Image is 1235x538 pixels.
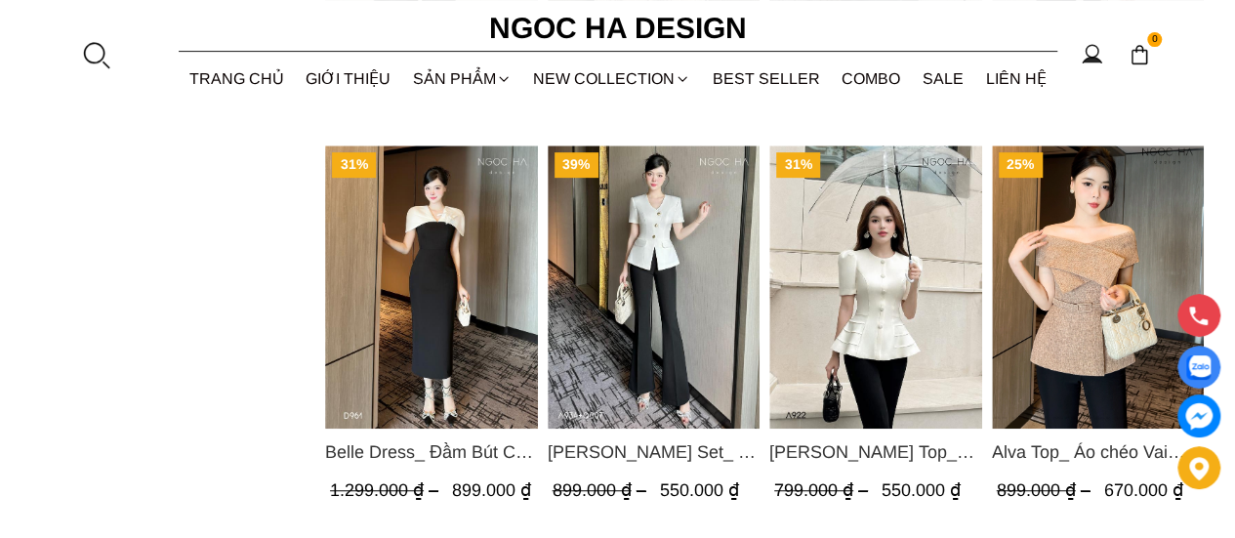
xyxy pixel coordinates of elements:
[769,438,982,466] span: [PERSON_NAME] Top_ Áo Cổ Tròn Tùng May Gân Nổi Màu Kem A922
[991,438,1204,466] a: Link to Alva Top_ Áo chéo Vai Kèm Đai Màu Be A822
[325,145,538,429] img: Belle Dress_ Đầm Bút Chì Đen Phối Choàng Vai May Ly Màu Trắng Kèm Hoa D961
[912,53,975,104] a: SALE
[974,53,1057,104] a: LIÊN HỆ
[472,5,764,52] a: Ngoc Ha Design
[882,480,961,500] span: 550.000 ₫
[996,480,1094,500] span: 899.000 ₫
[769,438,982,466] a: Link to Ellie Top_ Áo Cổ Tròn Tùng May Gân Nổi Màu Kem A922
[769,145,982,429] a: Product image - Ellie Top_ Áo Cổ Tròn Tùng May Gân Nổi Màu Kem A922
[179,53,296,104] a: TRANG CHỦ
[991,438,1204,466] span: Alva Top_ Áo chéo Vai Kèm Đai Màu Be A822
[991,145,1204,429] a: Product image - Alva Top_ Áo chéo Vai Kèm Đai Màu Be A822
[452,480,531,500] span: 899.000 ₫
[769,145,982,429] img: Ellie Top_ Áo Cổ Tròn Tùng May Gân Nổi Màu Kem A922
[991,145,1204,429] img: Alva Top_ Áo chéo Vai Kèm Đai Màu Be A822
[330,480,443,500] span: 1.299.000 ₫
[547,438,760,466] span: [PERSON_NAME] Set_ Áo Vạt Chéo Đính 3 Cúc, Quần Suông Ống Loe A934+Q007
[774,480,873,500] span: 799.000 ₫
[295,53,402,104] a: GIỚI THIỆU
[552,480,650,500] span: 899.000 ₫
[1129,44,1150,65] img: img-CART-ICON-ksit0nf1
[325,145,538,429] a: Product image - Belle Dress_ Đầm Bút Chì Đen Phối Choàng Vai May Ly Màu Trắng Kèm Hoa D961
[325,438,538,466] span: Belle Dress_ Đầm Bút Chì Đen Phối Choàng Vai May Ly Màu Trắng Kèm Hoa D961
[831,53,912,104] a: Combo
[547,145,760,429] a: Product image - Amy Set_ Áo Vạt Chéo Đính 3 Cúc, Quần Suông Ống Loe A934+Q007
[1147,32,1163,48] span: 0
[547,145,760,429] img: Amy Set_ Áo Vạt Chéo Đính 3 Cúc, Quần Suông Ống Loe A934+Q007
[547,438,760,466] a: Link to Amy Set_ Áo Vạt Chéo Đính 3 Cúc, Quần Suông Ống Loe A934+Q007
[659,480,738,500] span: 550.000 ₫
[325,438,538,466] a: Link to Belle Dress_ Đầm Bút Chì Đen Phối Choàng Vai May Ly Màu Trắng Kèm Hoa D961
[1177,394,1220,437] a: messenger
[1186,355,1211,380] img: Display image
[702,53,832,104] a: BEST SELLER
[1177,346,1220,389] a: Display image
[402,53,523,104] div: SẢN PHẨM
[1103,480,1182,500] span: 670.000 ₫
[522,53,702,104] a: NEW COLLECTION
